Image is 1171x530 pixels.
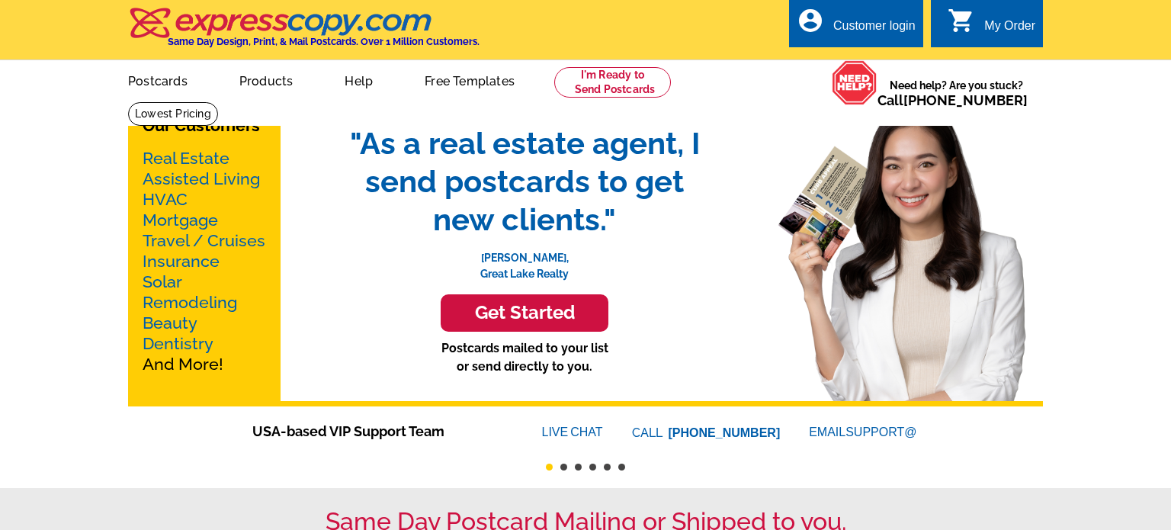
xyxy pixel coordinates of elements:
a: Travel / Cruises [143,231,265,250]
a: Beauty [143,313,197,332]
button: 6 of 6 [618,464,625,471]
p: And More! [143,148,266,374]
p: [PERSON_NAME], Great Lake Realty [334,239,715,282]
a: Help [320,62,397,98]
a: Solar [143,272,182,291]
a: HVAC [143,190,188,209]
font: CALL [632,424,665,442]
p: Postcards mailed to your list or send directly to you. [334,339,715,376]
a: account_circle Customer login [797,17,916,36]
button: 2 of 6 [560,464,567,471]
font: SUPPORT@ [845,423,919,442]
a: Dentistry [143,334,213,353]
a: [PHONE_NUMBER] [669,426,781,439]
a: [PHONE_NUMBER] [903,92,1028,108]
a: Postcards [104,62,212,98]
a: Insurance [143,252,220,271]
span: "As a real estate agent, I send postcards to get new clients." [334,124,715,239]
span: USA-based VIP Support Team [252,421,496,442]
div: My Order [984,19,1035,40]
i: account_circle [797,7,824,34]
span: Call [877,92,1028,108]
span: Need help? Are you stuck? [877,78,1035,108]
i: shopping_cart [948,7,975,34]
a: Assisted Living [143,169,260,188]
button: 1 of 6 [546,464,553,471]
a: LIVECHAT [542,426,603,438]
h3: Get Started [460,302,589,324]
a: Mortgage [143,210,218,230]
a: Remodeling [143,293,237,312]
a: Same Day Design, Print, & Mail Postcards. Over 1 Million Customers. [128,18,480,47]
font: LIVE [542,423,571,442]
a: Free Templates [400,62,539,98]
button: 4 of 6 [589,464,596,471]
h4: Same Day Design, Print, & Mail Postcards. Over 1 Million Customers. [168,36,480,47]
img: help [832,60,877,105]
a: Real Estate [143,149,229,168]
a: Products [215,62,318,98]
button: 5 of 6 [604,464,611,471]
button: 3 of 6 [575,464,582,471]
a: EMAILSUPPORT@ [809,426,919,438]
a: Get Started [334,294,715,332]
a: shopping_cart My Order [948,17,1035,36]
div: Customer login [833,19,916,40]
